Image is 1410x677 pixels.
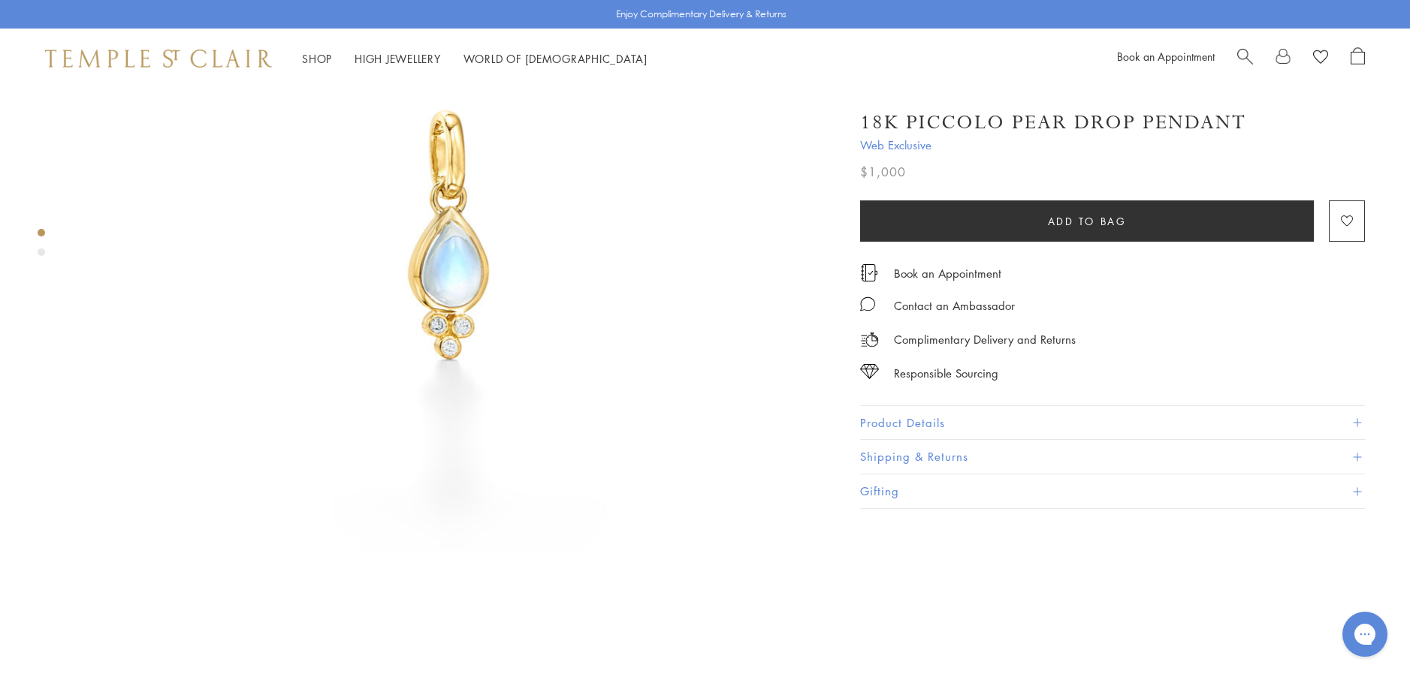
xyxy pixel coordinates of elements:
[860,296,875,311] img: MessageIcon-01_2.svg
[1313,47,1328,70] a: View Wishlist
[616,7,787,22] p: Enjoy Complimentary Delivery & Returns
[894,330,1076,349] p: Complimentary Delivery and Returns
[860,474,1365,508] button: Gifting
[860,440,1365,474] button: Shipping & Returns
[894,296,1015,315] div: Contact an Ambassador
[1351,47,1365,70] a: Open Shopping Bag
[463,51,648,66] a: World of [DEMOGRAPHIC_DATA]World of [DEMOGRAPHIC_DATA]
[860,136,1365,155] span: Web Exclusive
[1117,49,1215,64] a: Book an Appointment
[302,50,648,68] nav: Main navigation
[1048,213,1127,230] span: Add to bag
[860,200,1314,242] button: Add to bag
[1237,47,1253,70] a: Search
[45,50,272,68] img: Temple St. Clair
[355,51,441,66] a: High JewelleryHigh Jewellery
[860,110,1246,136] h1: 18K Piccolo Pear Drop Pendant
[860,264,878,281] img: icon_appointment.svg
[894,265,1001,281] a: Book an Appointment
[1335,606,1395,662] iframe: Gorgias live chat messenger
[38,225,45,268] div: Product gallery navigation
[302,51,332,66] a: ShopShop
[860,162,906,182] span: $1,000
[860,406,1365,440] button: Product Details
[860,364,879,379] img: icon_sourcing.svg
[894,364,998,383] div: Responsible Sourcing
[860,330,879,349] img: icon_delivery.svg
